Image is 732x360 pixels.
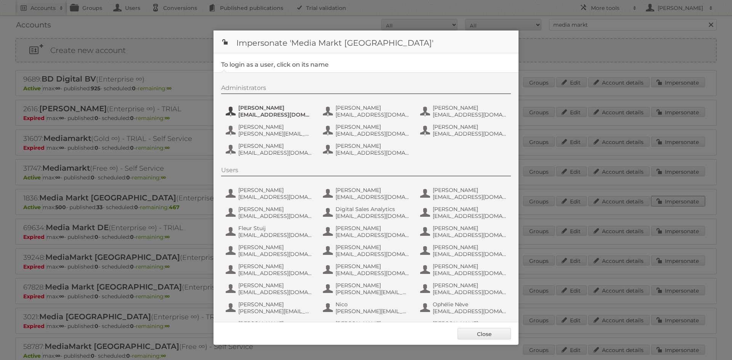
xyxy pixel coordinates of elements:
span: [EMAIL_ADDRESS][DOMAIN_NAME] [335,270,409,277]
span: [EMAIL_ADDRESS][DOMAIN_NAME] [238,289,312,296]
button: [PERSON_NAME] [EMAIL_ADDRESS][DOMAIN_NAME] [419,123,509,138]
button: [PERSON_NAME] [PERSON_NAME][EMAIL_ADDRESS][DOMAIN_NAME] [225,123,315,138]
button: [PERSON_NAME] [EMAIL_ADDRESS][DOMAIN_NAME] [322,142,412,157]
button: [PERSON_NAME] [EMAIL_ADDRESS][DOMAIN_NAME] [225,243,315,258]
span: [PERSON_NAME] [433,187,507,194]
button: Ophélie Nève [EMAIL_ADDRESS][DOMAIN_NAME] [419,300,509,315]
button: [PERSON_NAME] [EMAIL_ADDRESS][DOMAIN_NAME] [322,224,412,239]
span: [PERSON_NAME][EMAIL_ADDRESS][DOMAIN_NAME] [238,130,312,137]
span: [PERSON_NAME] [433,263,507,270]
span: [PERSON_NAME] [238,206,312,213]
span: [EMAIL_ADDRESS][DOMAIN_NAME] [433,251,507,258]
button: [PERSON_NAME] [EMAIL_ADDRESS][DOMAIN_NAME] [322,186,412,201]
span: Digital Sales Analytics [335,206,409,213]
button: [PERSON_NAME] [EMAIL_ADDRESS][DOMAIN_NAME] [419,262,509,277]
span: [EMAIL_ADDRESS][DOMAIN_NAME] [433,308,507,315]
span: [PERSON_NAME] [433,320,507,327]
button: [PERSON_NAME] [EMAIL_ADDRESS][DOMAIN_NAME] [419,243,509,258]
button: [PERSON_NAME] [EMAIL_ADDRESS][DOMAIN_NAME] [419,224,509,239]
span: [EMAIL_ADDRESS][DOMAIN_NAME] [433,270,507,277]
span: [PERSON_NAME] [335,104,409,111]
button: [PERSON_NAME] [EMAIL_ADDRESS][DOMAIN_NAME] [225,319,315,334]
legend: To login as a user, click on its name [221,61,329,68]
span: [EMAIL_ADDRESS][DOMAIN_NAME] [433,289,507,296]
button: Fleur Stuij [EMAIL_ADDRESS][DOMAIN_NAME] [225,224,315,239]
button: [PERSON_NAME] [EMAIL_ADDRESS][DOMAIN_NAME] [225,186,315,201]
span: [PERSON_NAME] [238,123,312,130]
button: [PERSON_NAME] [EMAIL_ADDRESS][DOMAIN_NAME] [322,262,412,277]
span: [EMAIL_ADDRESS][DOMAIN_NAME] [335,130,409,137]
span: [EMAIL_ADDRESS][DOMAIN_NAME] [335,213,409,219]
span: [PERSON_NAME] [433,104,507,111]
span: [PERSON_NAME] [238,244,312,251]
button: [PERSON_NAME] [EMAIL_ADDRESS][DOMAIN_NAME] [322,243,412,258]
span: [PERSON_NAME] [335,263,409,270]
a: Close [457,328,511,339]
button: [PERSON_NAME] [EMAIL_ADDRESS][DOMAIN_NAME] [419,104,509,119]
span: [PERSON_NAME] [433,123,507,130]
span: [EMAIL_ADDRESS][DOMAIN_NAME] [335,149,409,156]
span: [EMAIL_ADDRESS][DOMAIN_NAME] [335,232,409,238]
span: [PERSON_NAME] [238,142,312,149]
span: [EMAIL_ADDRESS][DOMAIN_NAME] [238,111,312,118]
span: [EMAIL_ADDRESS][DOMAIN_NAME] [433,232,507,238]
button: [PERSON_NAME] [EMAIL_ADDRESS][DOMAIN_NAME] [419,281,509,296]
button: [PERSON_NAME] [EMAIL_ADDRESS][DOMAIN_NAME] [419,205,509,220]
button: Digital Sales Analytics [EMAIL_ADDRESS][DOMAIN_NAME] [322,205,412,220]
span: [EMAIL_ADDRESS][DOMAIN_NAME] [238,251,312,258]
span: [EMAIL_ADDRESS][DOMAIN_NAME] [238,149,312,156]
span: Fleur Stuij [238,225,312,232]
div: Administrators [221,84,511,94]
span: [PERSON_NAME] [238,187,312,194]
div: Users [221,166,511,176]
button: [PERSON_NAME] [EMAIL_ADDRESS][DOMAIN_NAME] [419,319,509,334]
span: [PERSON_NAME] [335,225,409,232]
button: [PERSON_NAME] [EMAIL_ADDRESS][DOMAIN_NAME] [225,142,315,157]
span: Ophélie Nève [433,301,507,308]
button: [PERSON_NAME] [EMAIL_ADDRESS][DOMAIN_NAME] [225,205,315,220]
h1: Impersonate 'Media Markt [GEOGRAPHIC_DATA]' [213,30,518,53]
span: [PERSON_NAME] [335,187,409,194]
span: [EMAIL_ADDRESS][DOMAIN_NAME] [433,111,507,118]
span: [EMAIL_ADDRESS][DOMAIN_NAME] [335,194,409,200]
span: [PERSON_NAME] [433,244,507,251]
span: [PERSON_NAME] [433,206,507,213]
span: [EMAIL_ADDRESS][DOMAIN_NAME] [433,213,507,219]
button: [PERSON_NAME] [EMAIL_ADDRESS][DOMAIN_NAME] [322,123,412,138]
span: [EMAIL_ADDRESS][DOMAIN_NAME] [238,194,312,200]
button: [PERSON_NAME] [EMAIL_ADDRESS][DOMAIN_NAME] [322,319,412,334]
span: [PERSON_NAME] [238,104,312,111]
span: [PERSON_NAME] [335,282,409,289]
span: [EMAIL_ADDRESS][DOMAIN_NAME] [433,130,507,137]
button: [PERSON_NAME] [EMAIL_ADDRESS][DOMAIN_NAME] [322,104,412,119]
span: [EMAIL_ADDRESS][DOMAIN_NAME] [335,251,409,258]
span: [PERSON_NAME] [335,320,409,327]
span: [PERSON_NAME][EMAIL_ADDRESS][DOMAIN_NAME] [335,308,409,315]
button: [PERSON_NAME] [PERSON_NAME][EMAIL_ADDRESS][DOMAIN_NAME] [322,281,412,296]
span: [PERSON_NAME] [238,320,312,327]
button: [PERSON_NAME] [EMAIL_ADDRESS][DOMAIN_NAME] [225,262,315,277]
button: Nico [PERSON_NAME][EMAIL_ADDRESS][DOMAIN_NAME] [322,300,412,315]
span: [PERSON_NAME][EMAIL_ADDRESS][DOMAIN_NAME] [335,289,409,296]
span: [PERSON_NAME][EMAIL_ADDRESS][DOMAIN_NAME] [238,308,312,315]
span: [PERSON_NAME] [433,225,507,232]
span: [EMAIL_ADDRESS][DOMAIN_NAME] [238,270,312,277]
button: [PERSON_NAME] [EMAIL_ADDRESS][DOMAIN_NAME] [419,186,509,201]
button: [PERSON_NAME] [EMAIL_ADDRESS][DOMAIN_NAME] [225,281,315,296]
span: [EMAIL_ADDRESS][DOMAIN_NAME] [433,194,507,200]
span: [EMAIL_ADDRESS][DOMAIN_NAME] [335,111,409,118]
button: [PERSON_NAME] [PERSON_NAME][EMAIL_ADDRESS][DOMAIN_NAME] [225,300,315,315]
span: [PERSON_NAME] [238,301,312,308]
span: [PERSON_NAME] [335,142,409,149]
span: [PERSON_NAME] [238,282,312,289]
span: [EMAIL_ADDRESS][DOMAIN_NAME] [238,213,312,219]
button: [PERSON_NAME] [EMAIL_ADDRESS][DOMAIN_NAME] [225,104,315,119]
span: [PERSON_NAME] [433,282,507,289]
span: [PERSON_NAME] [238,263,312,270]
span: Nico [335,301,409,308]
span: [EMAIL_ADDRESS][DOMAIN_NAME] [238,232,312,238]
span: [PERSON_NAME] [335,244,409,251]
span: [PERSON_NAME] [335,123,409,130]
